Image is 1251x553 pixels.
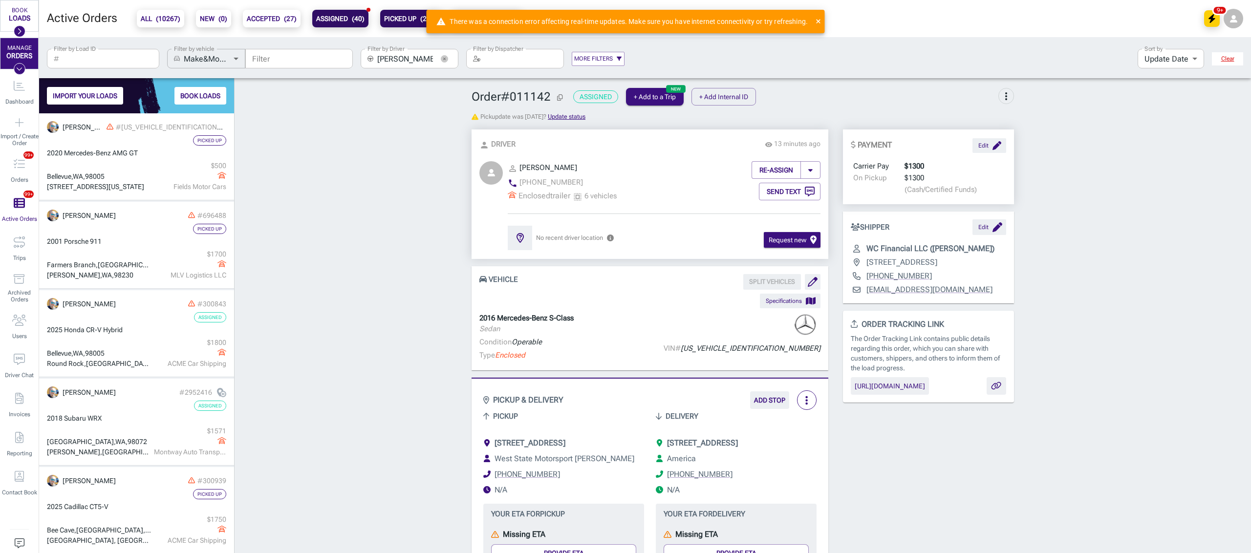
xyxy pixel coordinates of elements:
button: Edit [972,138,1006,153]
button: Clear [1212,52,1243,65]
span: , [143,526,151,534]
div: Sergiu Sirbu [63,476,116,486]
span: person [479,139,489,149]
span: [GEOGRAPHIC_DATA] [102,448,169,456]
button: IMPORT YOUR LOADS [47,87,123,105]
span: [PERSON_NAME] [47,448,100,456]
span: ( 0 ) [218,15,227,22]
span: [STREET_ADDRESS] [667,438,738,447]
span: , [100,448,102,456]
span: On Pickup [853,172,887,184]
div: Sergiu Sirbu [63,122,104,132]
p: 2016 Mercedes-Benz S-Class [479,313,574,324]
div: There was a connection error affecting real-time updates. Make sure you have internet connectivit... [436,13,808,30]
span: 9+ [1212,5,1228,15]
span: WA [73,172,83,180]
span: ( 40 ) [352,15,365,22]
a: Sergiu Sirbu#300843Assigned2025 Honda CR-V HybridBellevue,WA,98005Round Rock,[GEOGRAPHIC_DATA]$18... [39,290,234,377]
span: [US_VEHICLE_IDENTIFICATION_NUMBER] [681,344,820,353]
b: NEW [200,13,227,24]
span: , [126,438,128,446]
span: ( 10267 ) [156,15,180,22]
button: + Add to a Trip [626,88,684,106]
button: Request new [764,232,821,248]
div: BOOK [12,7,27,14]
span: 98072 [128,438,147,446]
span: select_all [573,191,582,201]
span: Enclosed [495,351,525,360]
p: [STREET_ADDRESS] [866,256,937,268]
label: Filter by Driver [367,44,405,53]
span: [GEOGRAPHIC_DATA] [76,526,143,534]
span: more_vert [1000,90,1012,102]
span: Working hours [667,485,680,494]
p: Sedan [479,323,574,335]
span: 13 minutes ago [774,140,820,148]
span: Contact Book [2,489,37,496]
span: Working hours [495,485,507,494]
span: #300939 [197,477,226,485]
span: WA [102,271,112,279]
span: #2952416 [179,388,212,396]
span: VEHICLE [479,274,518,308]
span: Mercedes-Benz AMG GT [64,149,138,157]
div: [STREET_ADDRESS][US_STATE] [47,182,151,192]
span: 2001 [47,237,63,245]
div: $ 1571 [154,426,226,436]
span: Invoices [9,411,30,418]
a: [EMAIL_ADDRESS][DOMAIN_NAME] [866,284,992,296]
span: Picked Up [197,138,222,143]
div: [GEOGRAPHIC_DATA], [GEOGRAPHIC_DATA] [47,535,151,546]
span: 98005 [85,349,105,357]
img: user_avatar_zpmEhiS_Noq9sho_BetNLVF_dlXxhfs_5f0xDY8_vHTyEed-thumbnail-200x200-70.jpg [47,475,59,487]
p: Condition [479,337,542,348]
span: , [83,172,85,180]
p: Missing ETA [675,529,718,540]
b: ACCEPTED [247,13,297,24]
button: SEND TEXT [759,183,820,200]
span: 98005 [85,172,105,180]
span: , [96,261,98,269]
span: Dashboard [5,98,34,105]
span: You can split a vehicle only from orders with multiple vehicles [743,274,801,290]
span: Bellevue [47,172,71,180]
div: grid [39,113,234,553]
b: ALL [141,13,180,24]
span: [PERSON_NAME] [47,271,100,279]
span: , [114,438,115,446]
span: $1300 [905,160,924,172]
div: $ 1800 [154,338,226,348]
div: Fields Motor Cars [154,182,226,192]
span: [GEOGRAPHIC_DATA] [86,360,153,367]
p: WC Financial LLC ([PERSON_NAME]) [866,243,994,255]
span: Round Rock [47,360,84,367]
button: ACCEPTED(27) [243,10,301,27]
a: [PHONE_NUMBER] [508,176,583,188]
span: 6 vehicles [584,190,617,202]
span: West State Motorsport [PERSON_NAME] [495,454,634,463]
strong: PICKUP & DELIVERY [493,394,563,406]
button: Preview [851,377,929,395]
label: Filter by vehicle [174,44,215,53]
svg: Send request to the user's app. If logged in, the app will ask for the current location only once. [607,234,614,241]
b: PAYMENT [858,140,892,149]
a: Sergiu Sirbu#[US_VEHICLE_IDENTIFICATION_NUMBER]Picked Up2020 Mercedes-Benz AMG GTBellevue,WA,9800... [39,113,234,200]
div: Montway Auto Transport [154,447,226,457]
span: No recent driver location [536,233,603,243]
span: , [112,271,114,279]
div: MLV Logistics LLC [154,270,226,280]
span: America [667,454,696,463]
h5: Active Orders [47,11,117,26]
div: Sergiu Sirbu [63,299,116,309]
p: Type [479,350,542,361]
button: NEW(0) [196,10,231,27]
span: Users [12,333,27,340]
button: MORE FILTERS [572,52,625,66]
span: WA [73,349,83,357]
img: user_avatar_zpmEhiS_Noq9sho_BetNLVF_dlXxhfs_5f0xDY8_vHTyEed-thumbnail-200x200-70.jpg [47,121,59,133]
span: 2025 [47,326,63,334]
span: [STREET_ADDRESS] [495,438,565,447]
span: Picked Up [197,491,222,497]
div: ACME Car Shipping [154,359,226,369]
button: Specifications [760,294,820,308]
